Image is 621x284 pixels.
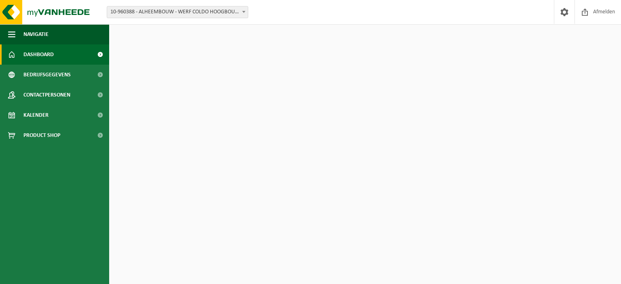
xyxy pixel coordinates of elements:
span: 10-960388 - ALHEEMBOUW - WERF COLDO HOOGBOUW WAB2624 - KUURNE - KUURNE [107,6,248,18]
span: Dashboard [23,44,54,65]
span: Navigatie [23,24,49,44]
span: Product Shop [23,125,60,145]
span: Contactpersonen [23,85,70,105]
span: Bedrijfsgegevens [23,65,71,85]
span: Kalender [23,105,49,125]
